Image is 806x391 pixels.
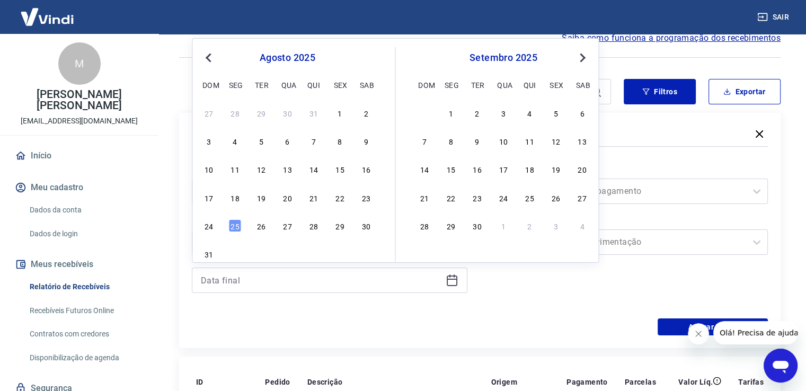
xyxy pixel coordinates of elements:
[713,321,798,344] iframe: Mensagem da empresa
[764,349,798,383] iframe: Botão para abrir a janela de mensagens
[576,51,589,64] button: Next Month
[255,78,268,91] div: ter
[445,219,457,232] div: Choose segunda-feira, 29 de setembro de 2025
[255,191,268,204] div: Choose terça-feira, 19 de agosto de 2025
[8,89,150,111] p: [PERSON_NAME] [PERSON_NAME]
[497,163,510,175] div: Choose quarta-feira, 17 de setembro de 2025
[25,347,146,369] a: Disponibilização de agenda
[255,106,268,119] div: Choose terça-feira, 29 de julho de 2025
[445,78,457,91] div: seg
[202,78,215,91] div: dom
[418,78,431,91] div: dom
[202,219,215,232] div: Choose domingo, 24 de agosto de 2025
[418,191,431,204] div: Choose domingo, 21 de setembro de 2025
[281,163,294,175] div: Choose quarta-feira, 13 de agosto de 2025
[307,377,343,387] p: Descrição
[576,219,589,232] div: Choose sábado, 4 de outubro de 2025
[418,219,431,232] div: Choose domingo, 28 de setembro de 2025
[202,51,215,64] button: Previous Month
[445,191,457,204] div: Choose segunda-feira, 22 de setembro de 2025
[755,7,793,27] button: Sair
[360,247,373,260] div: Choose sábado, 6 de setembro de 2025
[229,106,242,119] div: Choose segunda-feira, 28 de julho de 2025
[524,191,536,204] div: Choose quinta-feira, 25 de setembro de 2025
[497,78,510,91] div: qua
[333,163,346,175] div: Choose sexta-feira, 15 de agosto de 2025
[524,78,536,91] div: qui
[360,219,373,232] div: Choose sábado, 30 de agosto de 2025
[566,377,608,387] p: Pagamento
[281,219,294,232] div: Choose quarta-feira, 27 de agosto de 2025
[25,223,146,245] a: Dados de login
[625,377,656,387] p: Parcelas
[445,135,457,147] div: Choose segunda-feira, 8 de setembro de 2025
[576,78,589,91] div: sab
[524,135,536,147] div: Choose quinta-feira, 11 de setembro de 2025
[524,163,536,175] div: Choose quinta-feira, 18 de setembro de 2025
[281,247,294,260] div: Choose quarta-feira, 3 de setembro de 2025
[307,247,320,260] div: Choose quinta-feira, 4 de setembro de 2025
[58,42,101,85] div: M
[202,135,215,147] div: Choose domingo, 3 de agosto de 2025
[360,106,373,119] div: Choose sábado, 2 de agosto de 2025
[360,78,373,91] div: sab
[445,163,457,175] div: Choose segunda-feira, 15 de setembro de 2025
[576,135,589,147] div: Choose sábado, 13 de setembro de 2025
[550,78,562,91] div: sex
[471,219,483,232] div: Choose terça-feira, 30 de setembro de 2025
[21,115,138,127] p: [EMAIL_ADDRESS][DOMAIN_NAME]
[524,219,536,232] div: Choose quinta-feira, 2 de outubro de 2025
[281,191,294,204] div: Choose quarta-feira, 20 de agosto de 2025
[417,105,590,233] div: month 2025-09
[202,106,215,119] div: Choose domingo, 27 de julho de 2025
[307,106,320,119] div: Choose quinta-feira, 31 de julho de 2025
[196,377,203,387] p: ID
[624,79,696,104] button: Filtros
[471,191,483,204] div: Choose terça-feira, 23 de setembro de 2025
[417,51,590,64] div: setembro 2025
[281,106,294,119] div: Choose quarta-feira, 30 de julho de 2025
[576,163,589,175] div: Choose sábado, 20 de setembro de 2025
[360,163,373,175] div: Choose sábado, 16 de agosto de 2025
[497,219,510,232] div: Choose quarta-feira, 1 de outubro de 2025
[255,219,268,232] div: Choose terça-feira, 26 de agosto de 2025
[550,106,562,119] div: Choose sexta-feira, 5 de setembro de 2025
[307,191,320,204] div: Choose quinta-feira, 21 de agosto de 2025
[255,163,268,175] div: Choose terça-feira, 12 de agosto de 2025
[13,176,146,199] button: Meu cadastro
[307,78,320,91] div: qui
[360,191,373,204] div: Choose sábado, 23 de agosto de 2025
[201,272,441,288] input: Data final
[495,164,766,176] label: Forma de Pagamento
[471,106,483,119] div: Choose terça-feira, 2 de setembro de 2025
[307,135,320,147] div: Choose quinta-feira, 7 de agosto de 2025
[418,163,431,175] div: Choose domingo, 14 de setembro de 2025
[265,377,290,387] p: Pedido
[576,191,589,204] div: Choose sábado, 27 de setembro de 2025
[550,163,562,175] div: Choose sexta-feira, 19 de setembro de 2025
[229,247,242,260] div: Choose segunda-feira, 1 de setembro de 2025
[229,163,242,175] div: Choose segunda-feira, 11 de agosto de 2025
[229,191,242,204] div: Choose segunda-feira, 18 de agosto de 2025
[25,199,146,221] a: Dados da conta
[497,106,510,119] div: Choose quarta-feira, 3 de setembro de 2025
[562,32,781,45] a: Saiba como funciona a programação dos recebimentos
[678,377,713,387] p: Valor Líq.
[418,106,431,119] div: Choose domingo, 31 de agosto de 2025
[307,163,320,175] div: Choose quinta-feira, 14 de agosto de 2025
[201,51,374,64] div: agosto 2025
[491,377,517,387] p: Origem
[333,219,346,232] div: Choose sexta-feira, 29 de agosto de 2025
[495,215,766,227] label: Tipo de Movimentação
[229,78,242,91] div: seg
[202,191,215,204] div: Choose domingo, 17 de agosto de 2025
[25,276,146,298] a: Relatório de Recebíveis
[333,78,346,91] div: sex
[445,106,457,119] div: Choose segunda-feira, 1 de setembro de 2025
[307,219,320,232] div: Choose quinta-feira, 28 de agosto de 2025
[333,106,346,119] div: Choose sexta-feira, 1 de agosto de 2025
[281,78,294,91] div: qua
[25,323,146,345] a: Contratos com credores
[550,135,562,147] div: Choose sexta-feira, 12 de setembro de 2025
